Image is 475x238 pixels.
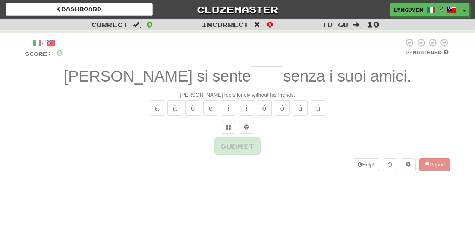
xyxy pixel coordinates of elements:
button: Submit [214,137,261,155]
button: Help! [353,158,379,171]
button: ò [257,100,272,116]
span: 10 [367,20,380,29]
button: Round history (alt+y) [383,158,397,171]
button: ú [311,100,325,116]
button: Switch sentence to multiple choice alt+p [221,121,236,134]
span: 0 % [405,49,413,55]
button: é [203,100,218,116]
button: ù [293,100,308,116]
span: senza i suoi amici. [283,67,411,85]
button: á [167,100,182,116]
span: To go [322,21,348,28]
button: ì [221,100,236,116]
span: : [254,22,262,28]
a: Dashboard [6,3,153,16]
button: à [150,100,164,116]
span: : [353,22,362,28]
span: 0 [147,20,153,29]
span: LyNguyen [394,6,423,13]
div: [PERSON_NAME] feels lonely without his friends. [25,91,450,99]
button: í [239,100,254,116]
span: 0 [267,20,273,29]
button: Single letter hint - you only get 1 per sentence and score half the points! alt+h [239,121,254,134]
button: Report [419,158,450,171]
button: è [185,100,200,116]
span: : [133,22,141,28]
span: Score: [25,51,52,57]
a: Clozemaster [164,3,311,16]
span: [PERSON_NAME] si sente [64,67,251,85]
button: ó [275,100,290,116]
span: Correct [91,21,128,28]
span: 0 [56,48,63,57]
a: LyNguyen / [390,3,460,16]
span: Incorrect [202,21,249,28]
div: Mastered [404,49,450,56]
span: / [440,6,443,11]
div: / [25,38,63,47]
